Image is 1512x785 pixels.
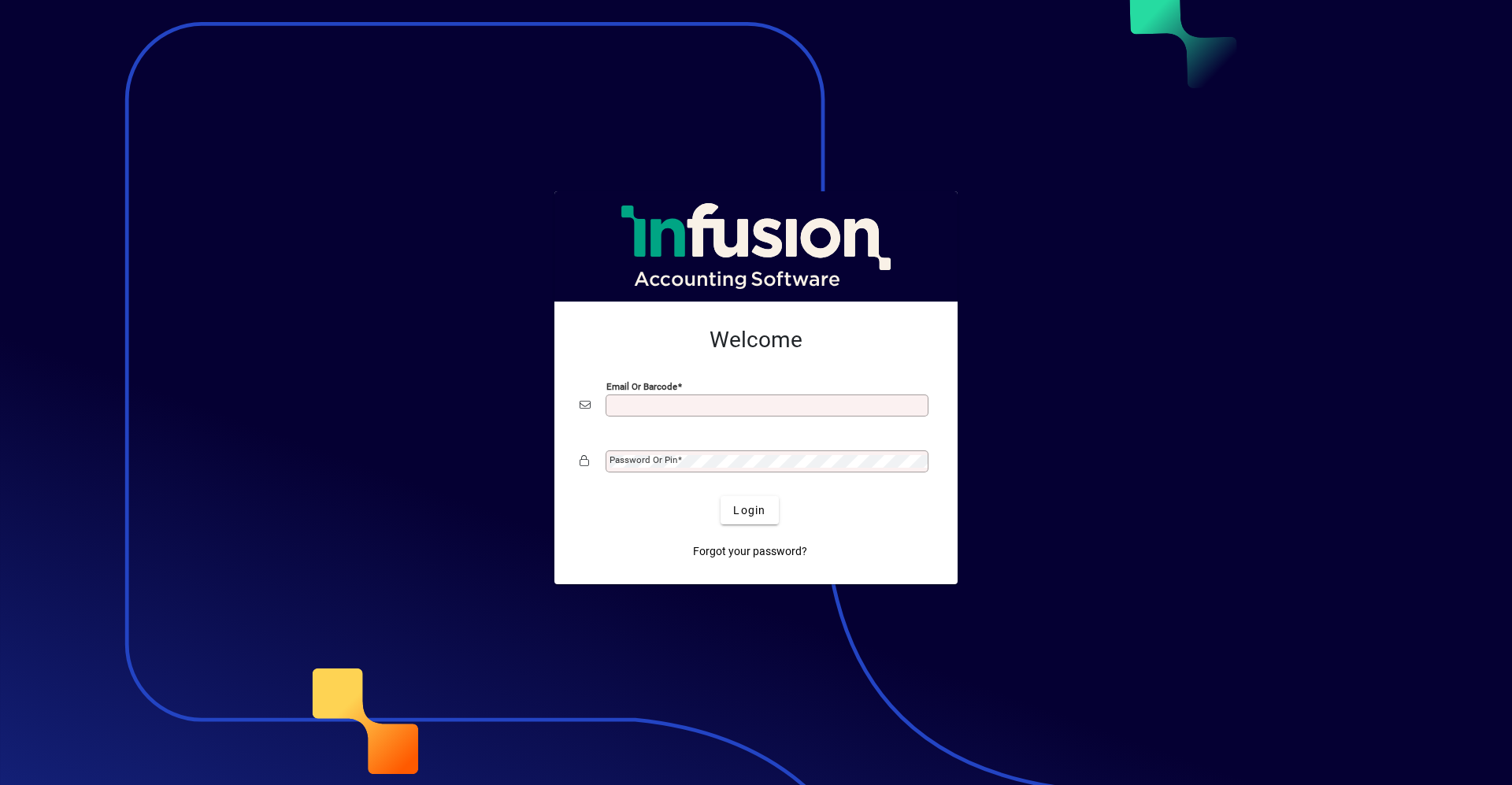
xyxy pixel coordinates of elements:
[721,496,778,524] button: Login
[606,381,677,392] mat-label: Email or Barcode
[733,502,765,519] span: Login
[687,537,813,565] a: Forgot your password?
[610,454,677,465] mat-label: Password or Pin
[693,543,807,560] span: Forgot your password?
[580,327,932,354] h2: Welcome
